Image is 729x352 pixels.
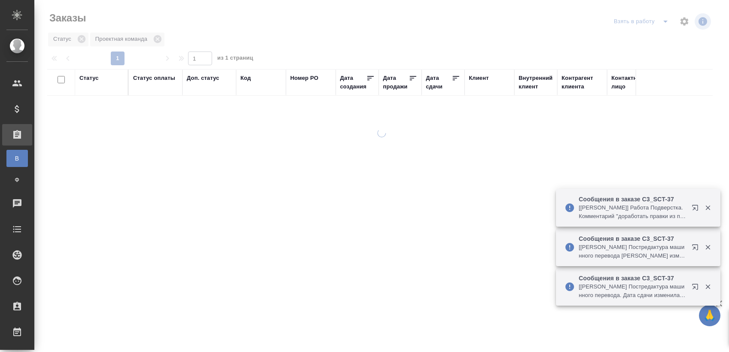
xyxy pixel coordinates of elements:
div: Код [240,74,251,82]
p: Сообщения в заказе C3_SCT-37 [579,195,686,203]
p: Сообщения в заказе C3_SCT-37 [579,234,686,243]
p: [[PERSON_NAME] Постредактура машинного перевода [PERSON_NAME] изменился с 702 слово на 990.6 слов... [579,243,686,260]
button: Закрыть [699,283,717,291]
div: Контрагент клиента [562,74,603,91]
div: Статус оплаты [133,74,175,82]
a: В [6,150,28,167]
div: Дата продажи [383,74,409,91]
span: Ф [11,176,24,184]
a: Ф [6,171,28,188]
span: В [11,154,24,163]
p: [[PERSON_NAME]] Работа Подверстка. Комментарий "доработать правки из примечаний если вдруг встрет... [579,203,686,221]
div: Дата создания [340,74,366,91]
div: Доп. статус [187,74,219,82]
button: Открыть в новой вкладке [686,278,707,299]
div: Контактное лицо [611,74,653,91]
button: Закрыть [699,204,717,212]
button: Закрыть [699,243,717,251]
p: [[PERSON_NAME] Постредактура машинного перевода. Дата сдачи изменилась с "[DATE] 12:00 PM" на "[D... [579,282,686,300]
p: Сообщения в заказе C3_SCT-37 [579,274,686,282]
div: Внутренний клиент [519,74,553,91]
div: Дата сдачи [426,74,452,91]
div: Статус [79,74,99,82]
button: Открыть в новой вкладке [686,199,707,220]
div: Клиент [469,74,489,82]
button: Открыть в новой вкладке [686,239,707,259]
div: Номер PO [290,74,318,82]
